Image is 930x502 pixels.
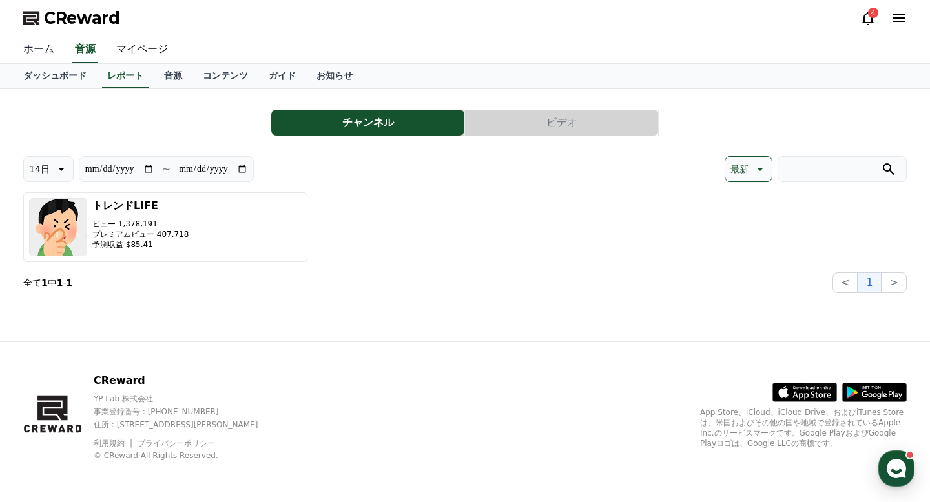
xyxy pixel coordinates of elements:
button: ビデオ [465,110,658,136]
a: ビデオ [465,110,659,136]
img: トレンドLIFE [29,198,87,256]
button: 最新 [725,156,772,182]
span: Home [33,414,56,425]
button: チャンネル [271,110,464,136]
a: Settings [167,395,248,427]
a: コンテンツ [192,64,258,88]
p: ビュー 1,378,191 [92,219,189,229]
a: 利用規約 [94,439,134,448]
button: > [882,272,907,293]
p: ~ [162,161,170,177]
p: CReward [94,373,280,388]
a: 4 [860,10,876,26]
a: お知らせ [306,64,363,88]
div: 4 [868,8,878,18]
button: < [832,272,858,293]
a: レポート [102,64,149,88]
a: Home [4,395,85,427]
p: App Store、iCloud、iCloud Drive、およびiTunes Storeは、米国およびその他の国や地域で登録されているApple Inc.のサービスマークです。Google P... [700,407,907,448]
strong: 1 [57,277,63,288]
a: 音源 [72,36,98,63]
button: 1 [858,272,881,293]
p: 住所 : [STREET_ADDRESS][PERSON_NAME] [94,419,280,430]
a: ホーム [13,36,65,63]
h3: トレンドLIFE [92,198,189,214]
a: ガイド [258,64,306,88]
a: ダッシュボード [13,64,97,88]
a: Messages [85,395,167,427]
p: YP Lab 株式会社 [94,394,280,404]
a: CReward [23,8,120,28]
p: 予測収益 $85.41 [92,239,189,250]
p: 全て 中 - [23,276,72,289]
a: チャンネル [271,110,465,136]
a: マイページ [106,36,178,63]
span: Settings [191,414,223,425]
p: プレミアムビュー 407,718 [92,229,189,239]
p: 14日 [29,160,50,178]
p: © CReward All Rights Reserved. [94,450,280,461]
p: 事業登録番号 : [PHONE_NUMBER] [94,407,280,417]
button: トレンドLIFE ビュー 1,378,191 プレミアムビュー 407,718 予測収益 $85.41 [23,192,307,262]
p: 最新 [730,160,749,178]
strong: 1 [41,277,48,288]
strong: 1 [67,277,73,288]
span: CReward [44,8,120,28]
button: 14日 [23,156,74,182]
a: プライバシーポリシー [138,439,215,448]
span: Messages [107,415,145,425]
a: 音源 [154,64,192,88]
